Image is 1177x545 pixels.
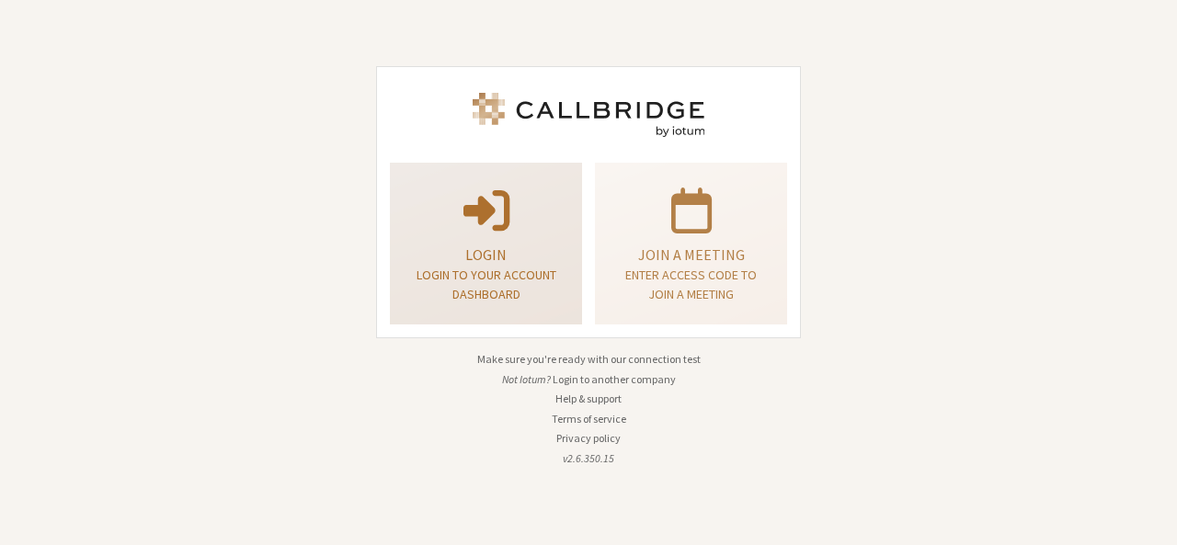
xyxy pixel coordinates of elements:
[413,266,559,304] p: Login to your account dashboard
[390,163,582,325] button: LoginLogin to your account dashboard
[618,244,764,266] p: Join a meeting
[555,392,622,405] a: Help & support
[595,163,787,325] a: Join a meetingEnter access code to join a meeting
[618,266,764,304] p: Enter access code to join a meeting
[1131,497,1163,532] iframe: Chat
[376,371,801,388] li: Not Iotum?
[477,352,701,366] a: Make sure you're ready with our connection test
[376,450,801,467] li: v2.6.350.15
[469,93,708,137] img: Iotum
[553,371,676,388] button: Login to another company
[413,244,559,266] p: Login
[556,431,621,445] a: Privacy policy
[552,412,626,426] a: Terms of service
